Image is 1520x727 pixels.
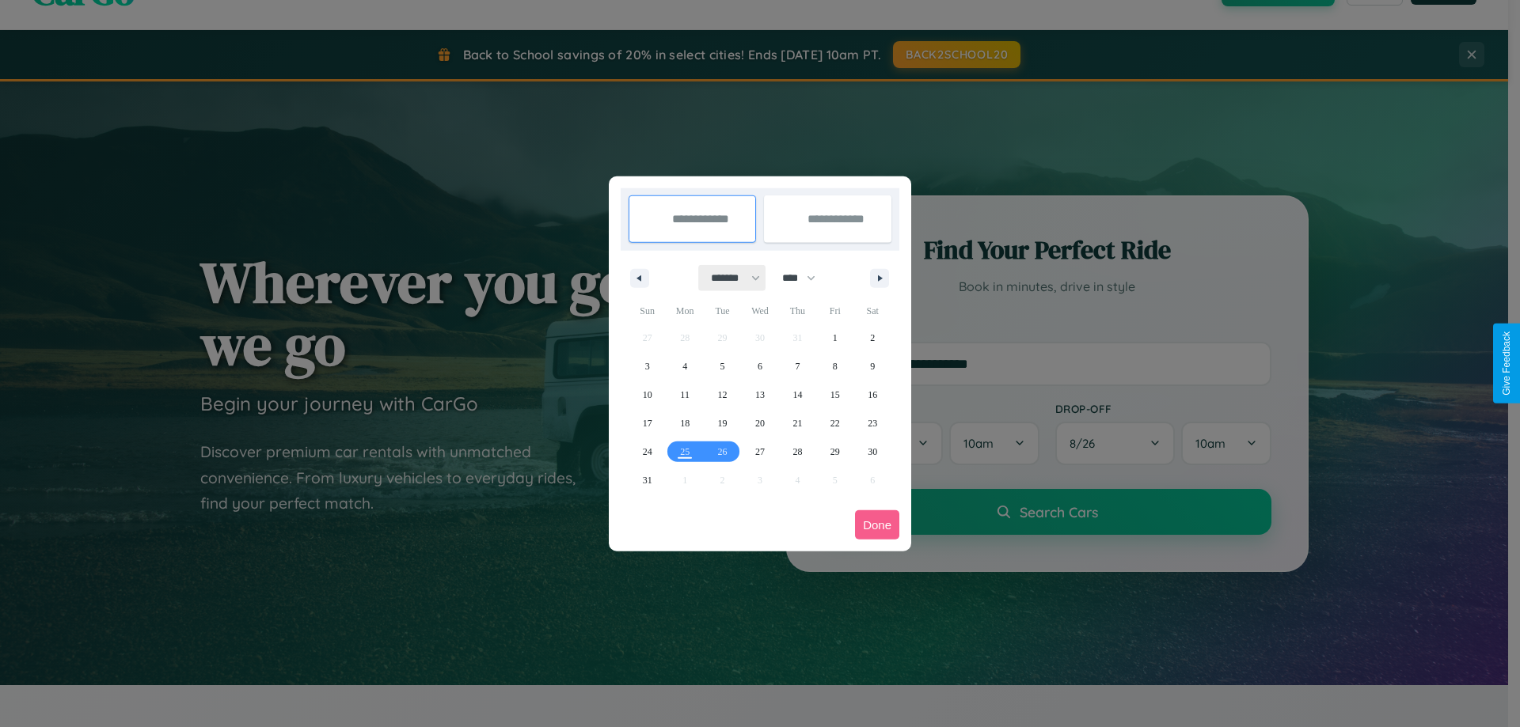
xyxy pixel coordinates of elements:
span: Sat [854,298,891,324]
span: 5 [720,352,725,381]
button: 27 [741,437,778,466]
span: Thu [779,298,816,324]
button: 24 [629,437,666,466]
button: 6 [741,352,778,381]
span: 2 [870,324,875,352]
span: Wed [741,298,778,324]
span: 23 [868,409,877,437]
span: 17 [643,409,652,437]
span: 6 [758,352,762,381]
span: 3 [645,352,650,381]
span: 30 [868,437,877,466]
button: 13 [741,381,778,409]
button: 29 [816,437,853,466]
span: 31 [643,466,652,494]
span: 11 [680,381,690,409]
button: 25 [666,437,703,466]
button: 17 [629,409,666,437]
button: 15 [816,381,853,409]
span: 8 [833,352,838,381]
button: 14 [779,381,816,409]
button: 23 [854,409,891,437]
span: 9 [870,352,875,381]
span: 4 [682,352,687,381]
span: 19 [718,409,728,437]
button: 31 [629,466,666,494]
button: 9 [854,352,891,381]
button: 3 [629,352,666,381]
button: 18 [666,409,703,437]
button: 1 [816,324,853,352]
span: 28 [792,437,802,466]
span: 22 [830,409,840,437]
span: 29 [830,437,840,466]
button: Done [855,510,899,540]
button: 10 [629,381,666,409]
span: 1 [833,324,838,352]
span: Mon [666,298,703,324]
span: Sun [629,298,666,324]
span: 16 [868,381,877,409]
button: 7 [779,352,816,381]
button: 16 [854,381,891,409]
span: 21 [792,409,802,437]
button: 28 [779,437,816,466]
span: 20 [755,409,765,437]
button: 30 [854,437,891,466]
button: 2 [854,324,891,352]
button: 11 [666,381,703,409]
div: Give Feedback [1501,331,1512,396]
span: 7 [795,352,800,381]
button: 22 [816,409,853,437]
button: 5 [704,352,741,381]
button: 19 [704,409,741,437]
span: 27 [755,437,765,466]
span: 14 [792,381,802,409]
span: 18 [680,409,690,437]
span: 25 [680,437,690,466]
button: 26 [704,437,741,466]
button: 12 [704,381,741,409]
button: 8 [816,352,853,381]
span: 13 [755,381,765,409]
button: 4 [666,352,703,381]
span: 15 [830,381,840,409]
span: 26 [718,437,728,466]
button: 21 [779,409,816,437]
span: 10 [643,381,652,409]
span: 12 [718,381,728,409]
span: 24 [643,437,652,466]
span: Fri [816,298,853,324]
button: 20 [741,409,778,437]
span: Tue [704,298,741,324]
